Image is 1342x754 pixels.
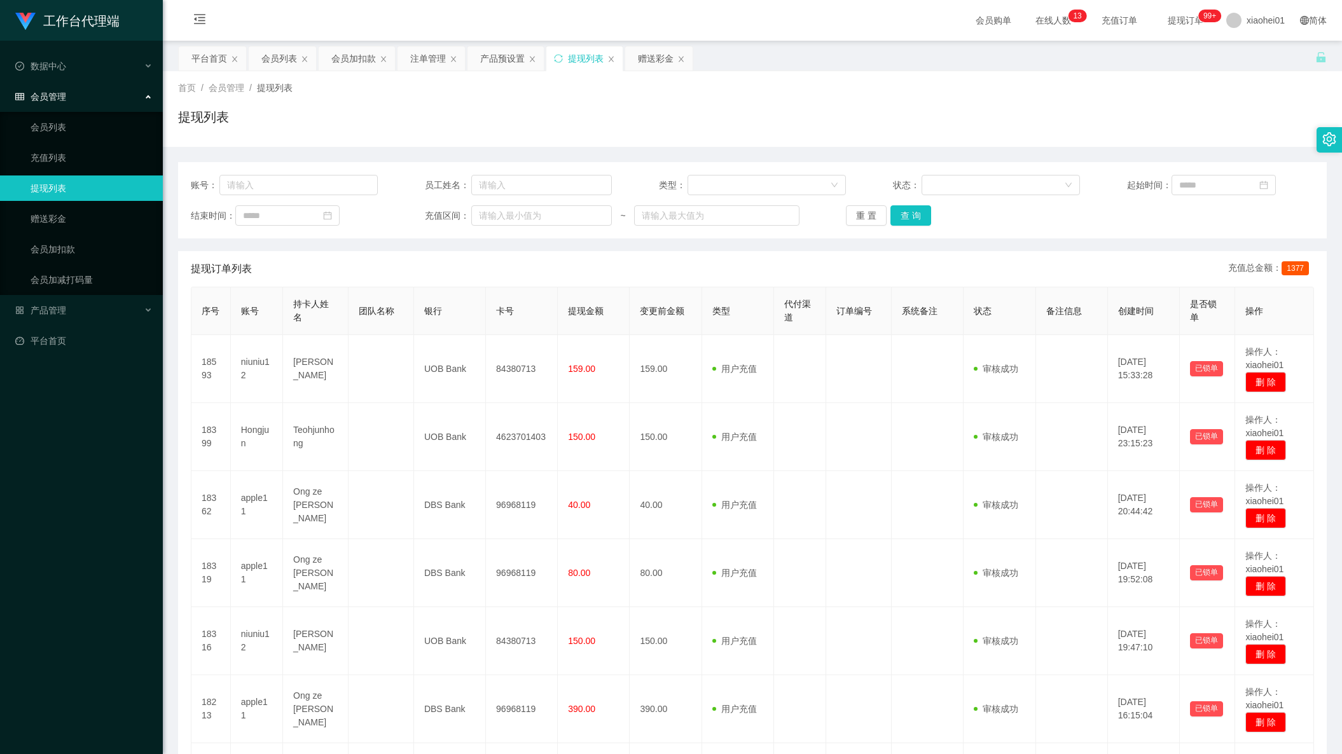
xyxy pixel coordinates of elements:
[425,179,471,192] span: 员工姓名：
[231,335,283,403] td: niuniu12
[231,675,283,743] td: apple11
[640,306,684,316] span: 变更前金额
[219,175,378,195] input: 请输入
[15,92,24,101] i: 图标: table
[191,46,227,71] div: 平台首页
[191,539,231,607] td: 18319
[568,636,595,646] span: 150.00
[1315,51,1327,63] i: 图标: unlock
[15,305,66,315] span: 产品管理
[1095,16,1144,25] span: 充值订单
[178,1,221,41] i: 图标: menu-fold
[677,55,685,63] i: 图标: close
[201,83,204,93] span: /
[568,432,595,442] span: 150.00
[893,179,922,192] span: 状态：
[568,46,604,71] div: 提现列表
[231,471,283,539] td: apple11
[607,55,615,63] i: 图标: close
[178,83,196,93] span: 首页
[15,13,36,31] img: logo.9652507e.png
[1190,497,1223,512] button: 已锁单
[471,205,612,226] input: 请输入最小值为
[836,306,872,316] span: 订单编号
[380,55,387,63] i: 图标: close
[231,55,239,63] i: 图标: close
[414,675,486,743] td: DBS Bank
[31,114,153,140] a: 会员列表
[1108,335,1180,403] td: [DATE] 15:33:28
[331,46,376,71] div: 会员加扣款
[31,175,153,201] a: 提现列表
[178,107,229,127] h1: 提现列表
[283,675,349,743] td: Ong ze [PERSON_NAME]
[831,181,838,190] i: 图标: down
[1245,687,1283,710] span: 操作人：xiaohei01
[974,704,1018,714] span: 审核成功
[630,675,702,743] td: 390.00
[283,539,349,607] td: Ong ze [PERSON_NAME]
[486,539,558,607] td: 96968119
[191,471,231,539] td: 18362
[359,306,394,316] span: 团队名称
[1108,471,1180,539] td: [DATE] 20:44:42
[712,500,757,510] span: 用户充值
[486,403,558,471] td: 4623701403
[486,607,558,675] td: 84380713
[15,92,66,102] span: 会员管理
[902,306,937,316] span: 系统备注
[480,46,525,71] div: 产品预设置
[1322,132,1336,146] i: 图标: setting
[43,1,120,41] h1: 工作台代理端
[1118,306,1154,316] span: 创建时间
[1245,551,1283,574] span: 操作人：xiaohei01
[241,306,259,316] span: 账号
[1065,181,1072,190] i: 图标: down
[1245,440,1286,460] button: 删 除
[1198,10,1221,22] sup: 1016
[414,335,486,403] td: UOB Bank
[1245,346,1283,370] span: 操作人：xiaohei01
[261,46,297,71] div: 会员列表
[450,55,457,63] i: 图标: close
[1300,16,1309,25] i: 图标: global
[283,335,349,403] td: [PERSON_NAME]
[568,568,590,578] span: 80.00
[1245,508,1286,528] button: 删 除
[301,55,308,63] i: 图标: close
[890,205,931,226] button: 查 询
[638,46,674,71] div: 赠送彩金
[712,306,730,316] span: 类型
[634,205,799,226] input: 请输入最大值为
[1127,179,1172,192] span: 起始时间：
[191,261,252,277] span: 提现订单列表
[974,500,1018,510] span: 审核成功
[659,179,688,192] span: 类型：
[191,607,231,675] td: 18316
[15,61,66,71] span: 数据中心
[1245,644,1286,664] button: 删 除
[15,62,24,71] i: 图标: check-circle-o
[1245,372,1286,392] button: 删 除
[712,704,757,714] span: 用户充值
[974,568,1018,578] span: 审核成功
[1245,619,1283,642] span: 操作人：xiaohei01
[15,328,153,353] a: 图标: dashboard平台首页
[191,403,231,471] td: 18399
[1161,16,1210,25] span: 提现订单
[630,539,702,607] td: 80.00
[1245,306,1263,316] span: 操作
[1228,261,1314,277] div: 充值总金额：
[425,209,471,223] span: 充值区间：
[1046,306,1082,316] span: 备注信息
[486,471,558,539] td: 96968119
[1108,403,1180,471] td: [DATE] 23:15:23
[974,636,1018,646] span: 审核成功
[424,306,442,316] span: 银行
[191,179,219,192] span: 账号：
[1190,565,1223,580] button: 已锁单
[712,364,757,374] span: 用户充值
[630,607,702,675] td: 150.00
[630,471,702,539] td: 40.00
[323,211,332,220] i: 图标: calendar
